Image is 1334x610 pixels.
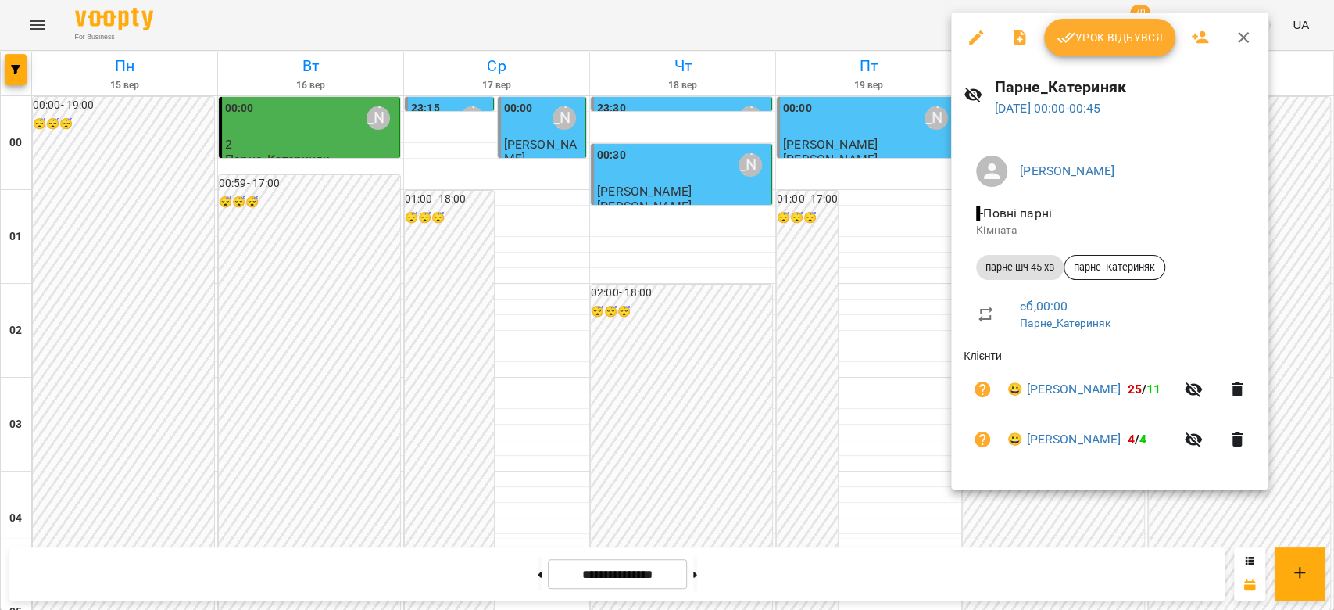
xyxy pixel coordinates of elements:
[1044,19,1175,56] button: Урок відбувся
[976,260,1064,274] span: парне шч 45 хв
[964,348,1256,470] ul: Клієнти
[1057,28,1163,47] span: Урок відбувся
[976,206,1055,221] span: - Повні парні
[1007,380,1121,399] a: 😀 [PERSON_NAME]
[1064,255,1165,280] div: парне_Катериняк
[995,75,1256,99] h6: Парне_Катериняк
[995,101,1101,116] a: [DATE] 00:00-00:45
[1146,382,1161,396] span: 11
[1139,432,1146,447] span: 4
[1020,299,1068,314] a: сб , 00:00
[1127,432,1146,447] b: /
[1127,432,1134,447] span: 4
[1020,163,1114,178] a: [PERSON_NAME]
[964,421,1001,458] button: Візит ще не сплачено. Додати оплату?
[1127,382,1141,396] span: 25
[1064,260,1164,274] span: парне_Катериняк
[1007,430,1121,449] a: 😀 [PERSON_NAME]
[1127,382,1161,396] b: /
[1020,317,1110,329] a: Парне_Катериняк
[976,223,1243,239] p: Кімната
[964,371,1001,408] button: Візит ще не сплачено. Додати оплату?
